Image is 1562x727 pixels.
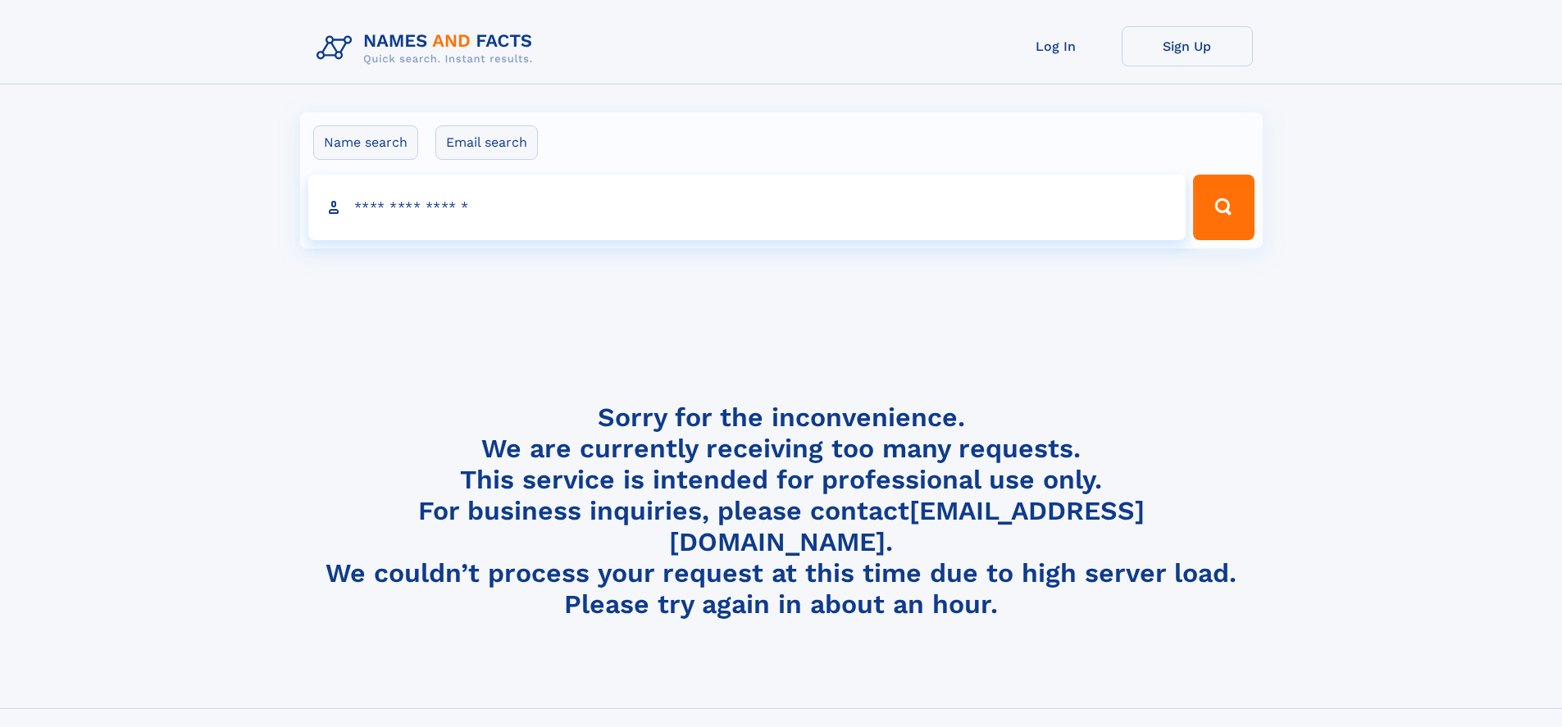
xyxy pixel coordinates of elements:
[310,26,546,70] img: Logo Names and Facts
[1193,175,1254,240] button: Search Button
[1122,26,1253,66] a: Sign Up
[310,402,1253,620] h4: Sorry for the inconvenience. We are currently receiving too many requests. This service is intend...
[308,175,1186,240] input: search input
[435,125,538,160] label: Email search
[990,26,1122,66] a: Log In
[313,125,418,160] label: Name search
[669,495,1145,557] a: [EMAIL_ADDRESS][DOMAIN_NAME]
